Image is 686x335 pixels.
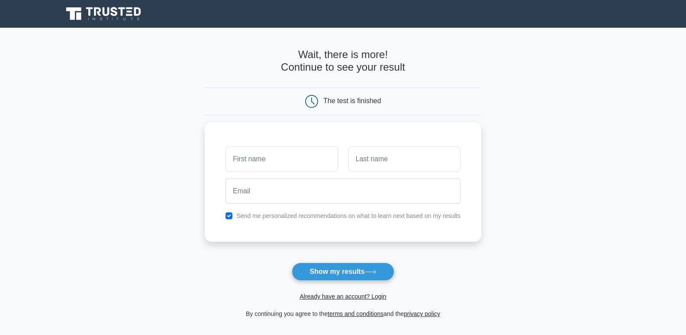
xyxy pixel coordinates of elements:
input: Email [225,179,461,204]
h4: Wait, there is more! Continue to see your result [205,49,481,74]
button: Show my results [292,263,394,281]
a: Already have an account? Login [300,293,386,300]
a: privacy policy [404,310,440,317]
label: Send me personalized recommendations on what to learn next based on my results [236,212,461,219]
input: Last name [348,146,461,172]
input: First name [225,146,338,172]
a: terms and conditions [328,310,383,317]
div: The test is finished [323,97,381,104]
div: By continuing you agree to the and the [200,309,486,319]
